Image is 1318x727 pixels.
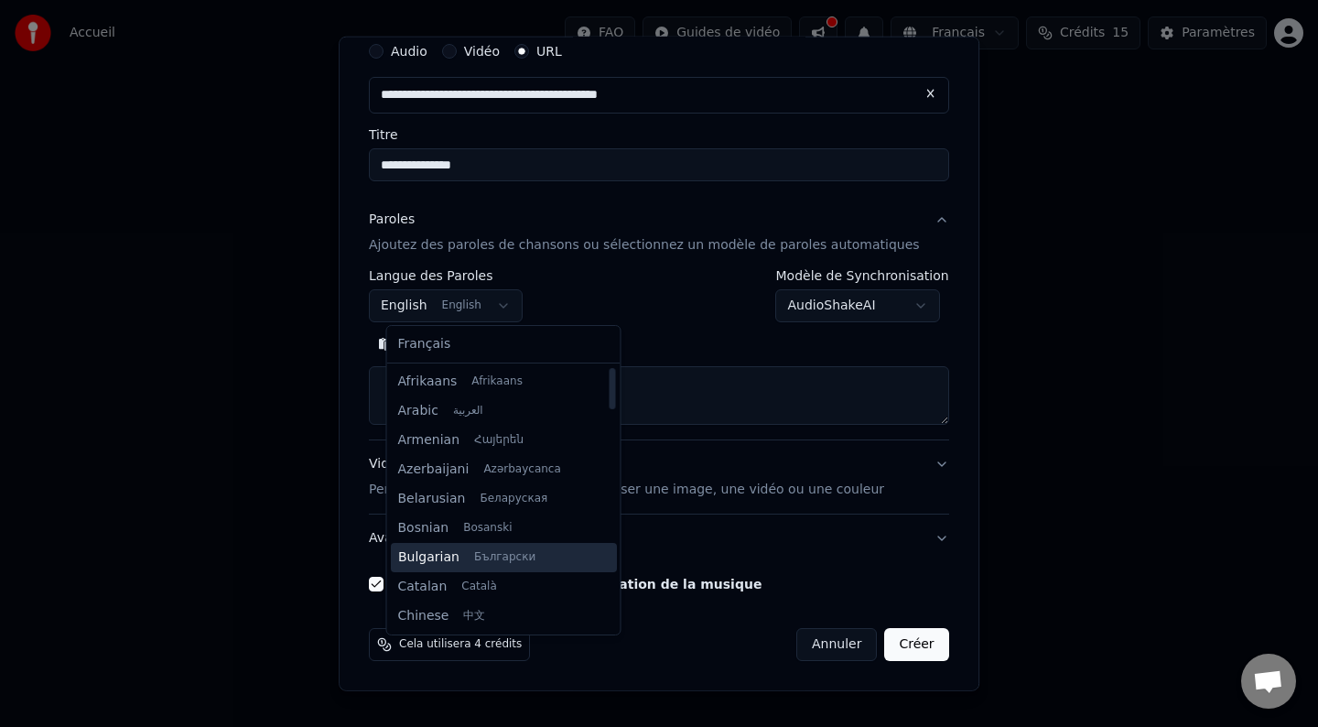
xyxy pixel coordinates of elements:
[483,462,560,477] span: Azərbaycanca
[398,431,460,450] span: Armenian
[461,580,496,594] span: Català
[398,548,459,567] span: Bulgarian
[463,609,485,624] span: 中文
[398,578,448,596] span: Catalan
[453,404,483,418] span: العربية
[398,461,470,479] span: Azerbaijani
[471,374,523,389] span: Afrikaans
[480,492,547,506] span: Беларуская
[398,519,449,537] span: Bosnian
[398,402,438,420] span: Arabic
[473,550,535,565] span: Български
[474,433,524,448] span: Հայերեն
[463,521,512,536] span: Bosanski
[398,490,466,508] span: Belarusian
[398,335,451,353] span: Français
[398,607,449,625] span: Chinese
[398,373,458,391] span: Afrikaans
